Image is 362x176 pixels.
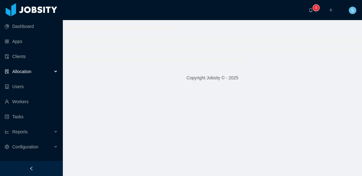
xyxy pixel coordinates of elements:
[5,69,9,74] i: icon: solution
[12,69,31,74] span: Allocation
[5,130,9,134] i: icon: line-chart
[5,145,9,149] i: icon: setting
[5,35,58,48] a: icon: appstoreApps
[12,129,28,134] span: Reports
[5,110,58,123] a: icon: profileTasks
[5,80,58,93] a: icon: robotUsers
[12,144,38,149] span: Configuration
[309,8,313,12] i: icon: bell
[329,8,333,12] i: icon: plus
[5,20,58,33] a: icon: pie-chartDashboard
[5,50,58,63] a: icon: auditClients
[313,5,319,11] sup: 0
[351,7,354,14] span: S
[5,95,58,108] a: icon: userWorkers
[63,67,362,89] footer: Copyright Jobsity © - 2025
